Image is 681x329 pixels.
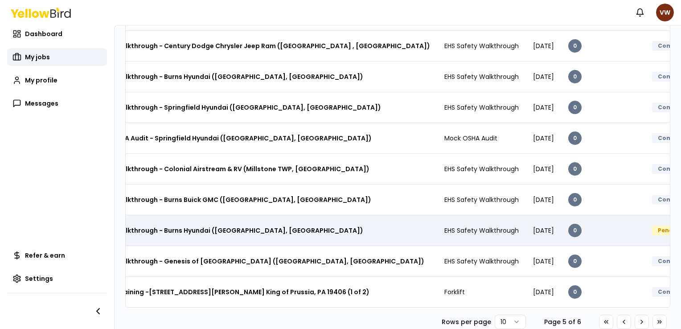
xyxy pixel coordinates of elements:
h3: Forklift Training -[STREET_ADDRESS][PERSON_NAME] King of Prussia, PA 19406 (1 of 2) [92,284,369,300]
div: 0 [568,101,582,114]
span: My jobs [25,53,50,62]
div: Page 5 of 6 [540,317,585,326]
span: Mock OSHA Audit [444,134,497,143]
span: EHS Safety Walkthrough [444,226,519,235]
span: [DATE] [533,134,554,143]
span: [DATE] [533,41,554,50]
div: 0 [568,285,582,299]
h3: Safety Walkthrough - Genesis of [GEOGRAPHIC_DATA] ([GEOGRAPHIC_DATA], [GEOGRAPHIC_DATA]) [92,253,424,269]
p: Rows per page [442,317,491,326]
h3: Safety Walkthrough - Century Dodge Chrysler Jeep Ram ([GEOGRAPHIC_DATA] , [GEOGRAPHIC_DATA]) [92,38,430,54]
div: 0 [568,255,582,268]
div: 0 [568,162,582,176]
a: Refer & earn [7,247,107,264]
span: EHS Safety Walkthrough [444,195,519,204]
span: Settings [25,274,53,283]
span: Forklift [444,288,465,296]
span: [DATE] [533,257,554,266]
span: [DATE] [533,72,554,81]
span: VW [656,4,674,21]
a: Settings [7,270,107,288]
a: My profile [7,71,107,89]
a: My jobs [7,48,107,66]
span: EHS Safety Walkthrough [444,103,519,112]
h3: Safety Walkthrough - Burns Buick GMC ([GEOGRAPHIC_DATA], [GEOGRAPHIC_DATA]) [92,192,371,208]
span: EHS Safety Walkthrough [444,164,519,173]
span: [DATE] [533,226,554,235]
span: EHS Safety Walkthrough [444,257,519,266]
span: My profile [25,76,57,85]
h3: Safety Walkthrough - Springfield Hyundai ([GEOGRAPHIC_DATA], [GEOGRAPHIC_DATA]) [92,99,381,115]
h3: Safety Walkthrough - Burns Hyundai ([GEOGRAPHIC_DATA], [GEOGRAPHIC_DATA]) [92,222,363,239]
span: Refer & earn [25,251,65,260]
span: [DATE] [533,195,554,204]
div: 0 [568,193,582,206]
span: [DATE] [533,103,554,112]
a: Messages [7,95,107,112]
h3: Safety Walkthrough - Colonial Airstream & RV (Millstone TWP, [GEOGRAPHIC_DATA]) [92,161,369,177]
h3: Safety Walkthrough - Burns Hyundai ([GEOGRAPHIC_DATA], [GEOGRAPHIC_DATA]) [92,69,363,85]
span: [DATE] [533,164,554,173]
div: 0 [568,39,582,53]
span: Messages [25,99,58,108]
h3: Mock OSHA Audit - Springfield Hyundai ([GEOGRAPHIC_DATA], [GEOGRAPHIC_DATA]) [92,130,372,146]
span: EHS Safety Walkthrough [444,41,519,50]
div: 0 [568,70,582,83]
div: 0 [568,224,582,237]
span: [DATE] [533,288,554,296]
div: 0 [568,132,582,145]
a: Dashboard [7,25,107,43]
span: Dashboard [25,29,62,38]
span: EHS Safety Walkthrough [444,72,519,81]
